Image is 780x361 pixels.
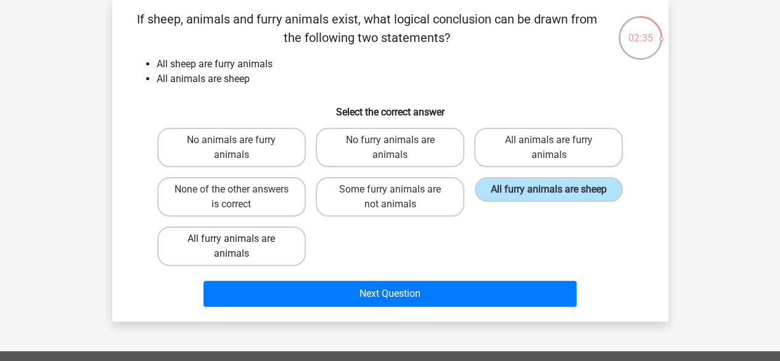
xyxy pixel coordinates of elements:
[132,96,649,118] h6: Select the correct answer
[157,128,306,167] label: No animals are furry animals
[474,128,623,167] label: All animals are furry animals
[132,10,602,47] p: If sheep, animals and furry animals exist, what logical conclusion can be drawn from the followin...
[475,177,623,202] label: All furry animals are sheep
[617,15,663,46] div: 02:35
[316,128,464,167] label: No furry animals are animals
[157,226,306,266] label: All furry animals are animals
[157,72,649,86] li: All animals are sheep
[203,281,577,307] button: Next Question
[157,177,306,217] label: None of the other answers is correct
[316,177,464,217] label: Some furry animals are not animals
[157,57,649,72] li: All sheep are furry animals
